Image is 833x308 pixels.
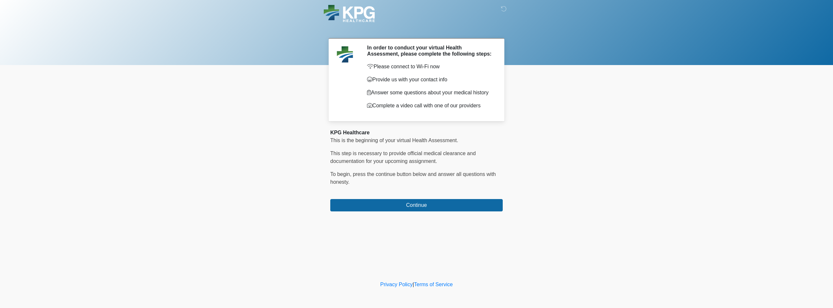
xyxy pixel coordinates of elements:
[330,129,503,137] div: KPG Healthcare
[324,5,375,22] img: KPG Healthcare Logo
[330,138,458,143] span: This is the beginning of your virtual Health Assessment.
[330,171,496,185] span: To begin, ﻿﻿﻿﻿﻿﻿﻿﻿﻿﻿﻿﻿﻿﻿﻿﻿﻿press the continue button below and answer all questions with honesty.
[367,63,493,71] p: Please connect to Wi-Fi now
[414,282,453,287] a: Terms of Service
[367,102,493,110] p: Complete a video call with one of our providers
[380,282,413,287] a: Privacy Policy
[367,89,493,97] p: Answer some questions about your medical history
[330,199,503,211] button: Continue
[335,45,355,64] img: Agent Avatar
[413,282,414,287] a: |
[367,76,493,84] p: Provide us with your contact info
[325,23,508,35] h1: ‎ ‎ ‎
[367,45,493,57] h2: In order to conduct your virtual Health Assessment, please complete the following steps:
[330,151,476,164] span: This step is necessary to provide official medical clearance and documentation for your upcoming ...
